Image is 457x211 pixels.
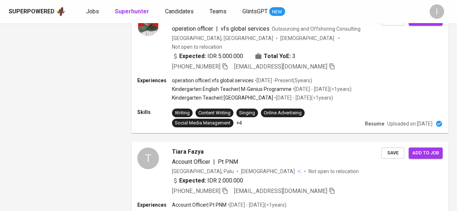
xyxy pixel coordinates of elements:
[272,26,361,32] span: Outsourcing and Offshoring Consulting
[213,158,215,166] span: |
[409,148,443,159] button: Add to job
[165,7,195,16] a: Candidates
[264,52,291,61] b: Total YoE:
[179,52,206,61] b: Expected:
[210,8,227,15] span: Teams
[165,8,194,15] span: Candidates
[227,201,286,208] p: • [DATE] - [DATE] ( <1 years )
[264,110,302,117] div: Online Advertising
[175,110,190,117] div: Writing
[137,201,172,208] p: Experiences
[269,8,285,16] span: NEW
[137,14,159,36] img: df2cefec71294cd5ccd3ea41cc996ba2.jpg
[172,25,213,32] span: operation officer
[242,8,268,15] span: GlintsGPT
[280,35,335,42] span: [DEMOGRAPHIC_DATA]
[218,158,238,165] span: Pt PNM
[179,176,206,185] b: Expected:
[132,9,448,133] a: gunadarma universityoperation officer|vfs global servicesOutsourcing and Offshoring Consulting[GE...
[137,77,172,84] p: Experiences
[292,85,352,93] p: • [DATE] - [DATE] ( <1 years )
[242,7,285,16] a: GlintsGPT NEW
[387,120,432,127] p: Uploaded on [DATE]
[172,63,220,70] span: [PHONE_NUMBER]
[239,110,255,117] div: Singing
[115,8,149,15] b: Superhunter
[86,7,100,16] a: Jobs
[172,43,222,50] p: Not open to relocation
[56,6,66,17] img: app logo
[385,149,401,157] span: Save
[309,168,359,175] p: Not open to relocation
[221,25,270,32] span: vfs global services
[172,52,243,61] div: IDR 5.000.000
[175,120,230,127] div: Social Media Management
[172,148,204,156] span: Tiara Fazya
[172,201,227,208] p: Account Officer | Pt PNM
[172,176,243,185] div: IDR 2.000.000
[172,158,210,165] span: Account Officer
[234,63,327,70] span: [EMAIL_ADDRESS][DOMAIN_NAME]
[198,110,230,117] div: Content Writing
[412,149,439,157] span: Add to job
[9,8,55,16] div: Superpowered
[216,25,218,33] span: |
[254,77,312,84] p: • [DATE] - Present ( 5 years )
[365,120,384,127] p: Resume
[430,4,444,19] div: I
[137,109,172,116] p: Skills
[234,188,327,194] span: [EMAIL_ADDRESS][DOMAIN_NAME]
[86,8,99,15] span: Jobs
[9,6,66,17] a: Superpoweredapp logo
[172,94,273,101] p: Kindergarten Teacher | [GEOGRAPHIC_DATA]
[210,7,228,16] a: Teams
[381,148,404,159] button: Save
[137,148,159,169] div: T
[241,168,296,175] span: [DEMOGRAPHIC_DATA]
[172,77,254,84] p: operation officer | vfs global services
[115,7,151,16] a: Superhunter
[172,188,220,194] span: [PHONE_NUMBER]
[172,168,234,175] div: [GEOGRAPHIC_DATA], Palu
[273,94,333,101] p: • [DATE] - [DATE] ( <1 years )
[292,52,296,61] span: 3
[236,119,242,127] p: +4
[172,35,273,42] div: [GEOGRAPHIC_DATA], [GEOGRAPHIC_DATA]
[172,85,292,93] p: Kindergarten English Teacher | M-Genius Programme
